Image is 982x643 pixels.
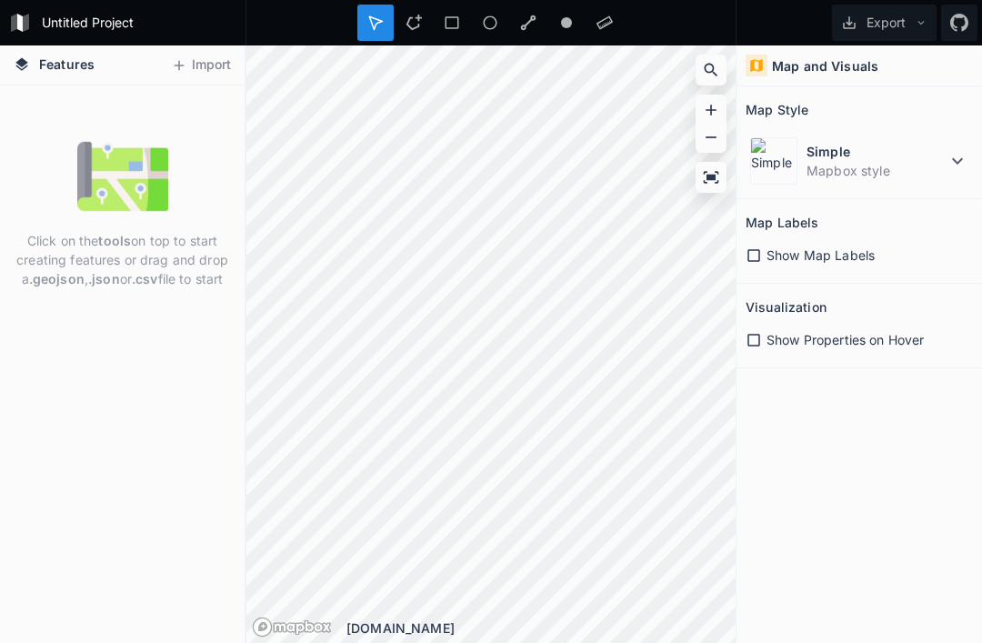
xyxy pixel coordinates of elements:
strong: .json [88,271,120,286]
button: Export [832,5,937,41]
strong: tools [98,233,131,248]
img: empty [77,131,168,222]
img: Simple [750,137,797,185]
h2: Map Style [746,95,808,124]
h4: Map and Visuals [772,56,878,75]
a: Mapbox logo [252,617,332,638]
button: Import [162,51,240,80]
span: Show Map Labels [767,246,875,265]
p: Click on the on top to start creating features or drag and drop a , or file to start [14,231,231,288]
dd: Mapbox style [807,161,947,180]
span: Show Properties on Hover [767,330,924,349]
div: [DOMAIN_NAME] [346,618,736,638]
h2: Map Labels [746,208,818,236]
h2: Visualization [746,293,827,321]
span: Features [39,55,95,74]
dt: Simple [807,142,947,161]
strong: .csv [132,271,158,286]
strong: .geojson [29,271,85,286]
